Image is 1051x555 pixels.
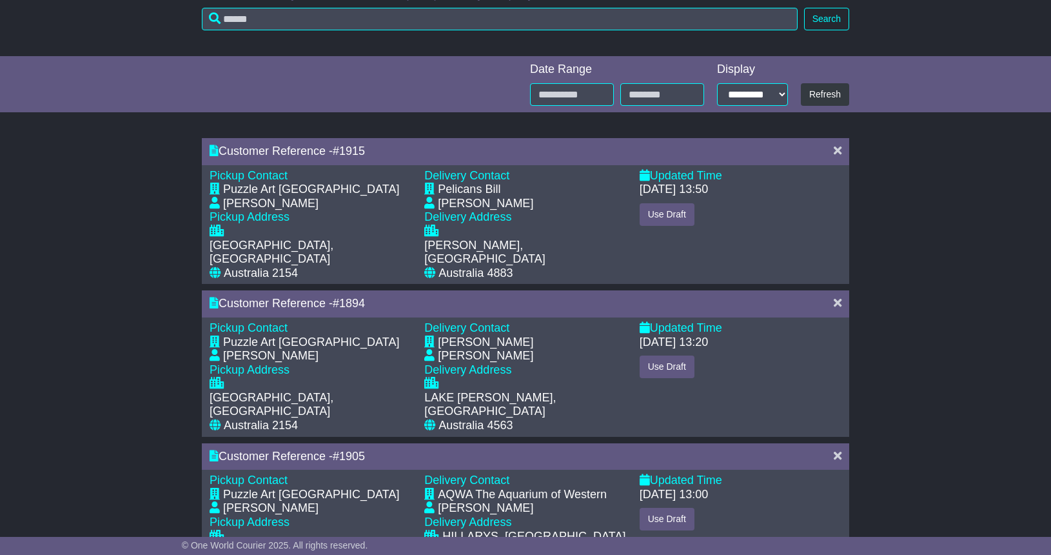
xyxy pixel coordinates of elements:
span: #1894 [333,297,365,310]
span: Pickup Contact [210,169,288,182]
div: [PERSON_NAME] [438,197,533,211]
div: [PERSON_NAME] [438,349,533,363]
span: Pickup Address [210,210,290,223]
div: Australia 2154 [224,419,298,433]
button: Use Draft [640,508,694,530]
span: © One World Courier 2025. All rights reserved. [182,540,368,550]
span: Delivery Contact [424,474,509,487]
div: [GEOGRAPHIC_DATA], [GEOGRAPHIC_DATA] [210,239,411,267]
div: [DATE] 13:50 [640,183,709,197]
span: Delivery Contact [424,321,509,334]
div: Pelicans Bill [438,183,500,197]
div: Date Range [530,63,704,77]
button: Use Draft [640,356,694,378]
button: Refresh [801,83,849,106]
div: [PERSON_NAME] [438,501,533,516]
div: Australia 2154 [224,267,298,281]
div: [PERSON_NAME] [223,501,319,516]
div: AQWA The Aquarium of Western [438,488,607,502]
div: [DATE] 13:20 [640,336,709,350]
span: #1915 [333,145,365,157]
div: Australia 4883 [438,267,513,281]
div: [PERSON_NAME], [GEOGRAPHIC_DATA] [424,239,626,267]
div: Customer Reference - [210,450,821,464]
div: [PERSON_NAME] [223,349,319,363]
div: [DATE] 13:00 [640,488,709,502]
div: Customer Reference - [210,297,821,311]
span: Pickup Contact [210,474,288,487]
span: Pickup Contact [210,321,288,334]
div: [GEOGRAPHIC_DATA], [GEOGRAPHIC_DATA] [210,391,411,419]
span: #1905 [333,450,365,463]
span: Pickup Address [210,516,290,529]
div: Customer Reference - [210,145,821,159]
div: [PERSON_NAME] [223,197,319,211]
div: Puzzle Art [GEOGRAPHIC_DATA] [223,183,399,197]
div: LAKE [PERSON_NAME], [GEOGRAPHIC_DATA] [424,391,626,419]
span: Delivery Contact [424,169,509,182]
button: Use Draft [640,203,694,226]
div: Puzzle Art [GEOGRAPHIC_DATA] [223,336,399,350]
div: Updated Time [640,169,841,183]
div: HILLARYS, [GEOGRAPHIC_DATA] [442,530,625,544]
div: [PERSON_NAME] [438,336,533,350]
div: Updated Time [640,321,841,336]
span: Delivery Address [424,516,511,529]
div: Display [717,63,788,77]
div: Updated Time [640,474,841,488]
span: Pickup Address [210,363,290,376]
div: Australia 4563 [438,419,513,433]
div: Puzzle Art [GEOGRAPHIC_DATA] [223,488,399,502]
span: Delivery Address [424,210,511,223]
button: Search [804,8,849,30]
span: Delivery Address [424,363,511,376]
